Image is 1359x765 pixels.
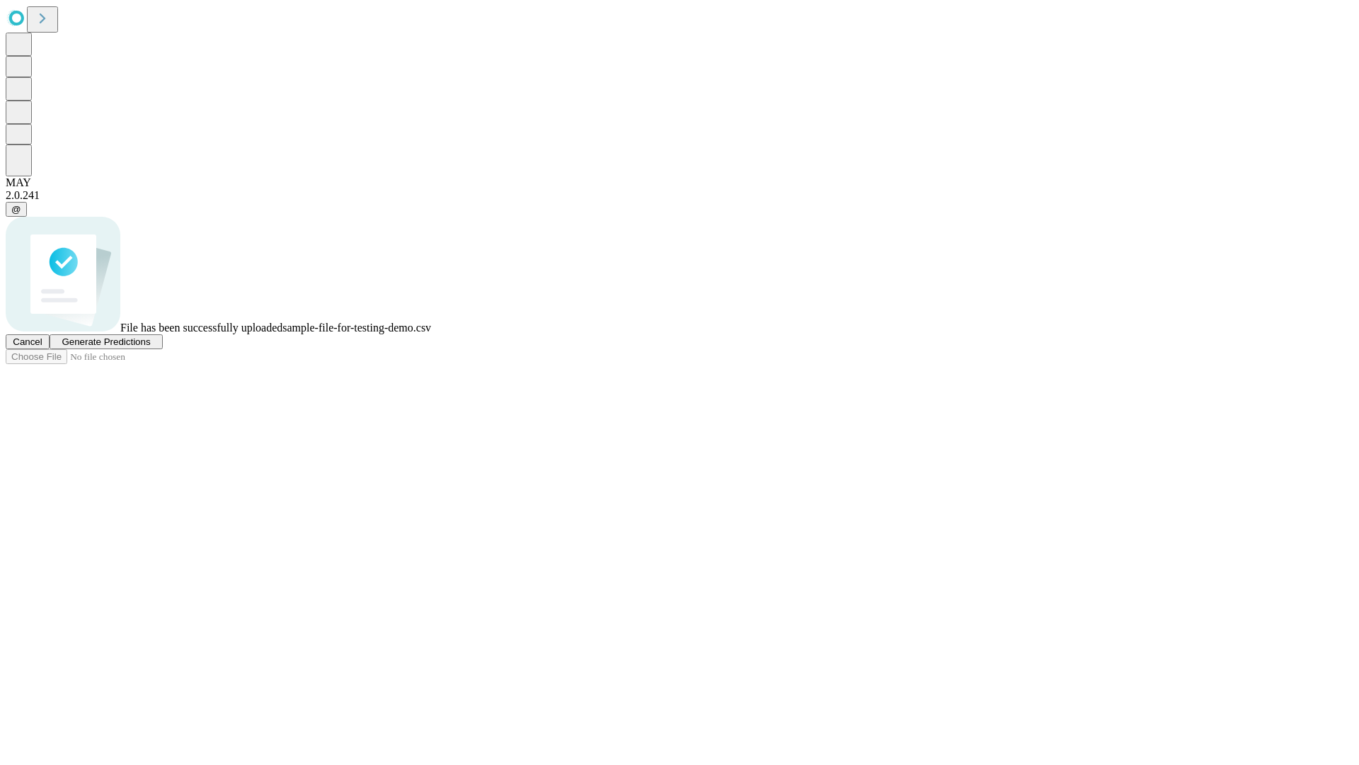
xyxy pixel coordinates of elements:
button: Cancel [6,334,50,349]
span: Generate Predictions [62,336,150,347]
button: @ [6,202,27,217]
span: Cancel [13,336,42,347]
span: File has been successfully uploaded [120,322,282,334]
div: MAY [6,176,1353,189]
button: Generate Predictions [50,334,163,349]
span: @ [11,204,21,215]
div: 2.0.241 [6,189,1353,202]
span: sample-file-for-testing-demo.csv [282,322,431,334]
